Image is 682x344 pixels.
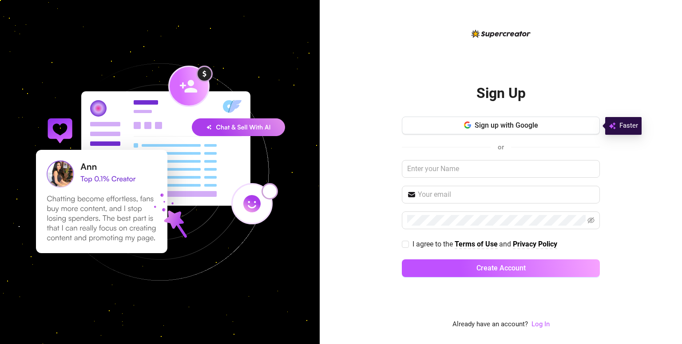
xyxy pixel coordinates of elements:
a: Log In [531,319,550,330]
span: eye-invisible [587,217,595,224]
a: Terms of Use [455,240,498,249]
img: signup-background-D0MIrEPF.svg [6,19,313,325]
input: Your email [418,189,595,200]
img: logo-BBDzfeDw.svg [472,30,531,38]
a: Privacy Policy [513,240,557,249]
span: Create Account [476,264,526,272]
input: Enter your Name [402,160,600,178]
span: and [499,240,513,248]
a: Log In [531,320,550,328]
img: svg%3e [609,121,616,131]
span: I agree to the [412,240,455,248]
span: Sign up with Google [475,121,538,129]
span: Faster [619,121,638,131]
button: Create Account [402,259,600,277]
span: or [498,143,504,151]
button: Sign up with Google [402,117,600,134]
h2: Sign Up [476,84,526,102]
span: Already have an account? [452,319,528,330]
